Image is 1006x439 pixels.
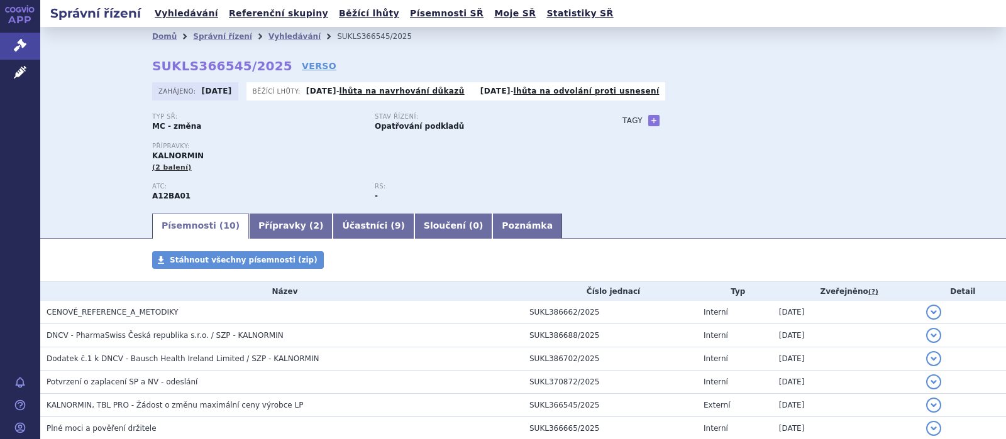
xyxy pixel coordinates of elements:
[306,86,465,96] p: -
[340,87,465,95] a: lhůta na navrhování důkazů
[480,87,511,95] strong: [DATE]
[704,308,728,317] span: Interní
[47,354,319,363] span: Dodatek č.1 k DNCV - Bausch Health Ireland Limited / SZP - KALNORMIN
[225,5,332,22] a: Referenční skupiny
[375,192,378,200] strong: -
[523,301,697,324] td: SUKL386662/2025
[375,183,585,190] p: RS:
[152,143,597,150] p: Přípravky:
[704,377,728,386] span: Interní
[697,282,773,301] th: Typ
[926,398,941,413] button: detail
[337,27,428,46] li: SUKLS366545/2025
[704,354,728,363] span: Interní
[920,282,1006,301] th: Detail
[375,122,464,131] strong: Opatřování podkladů
[253,86,303,96] span: Běžící lhůty:
[704,424,728,433] span: Interní
[926,305,941,320] button: detail
[395,220,401,230] span: 9
[473,220,479,230] span: 0
[152,183,362,190] p: ATC:
[414,214,492,239] a: Sloučení (0)
[773,394,920,417] td: [DATE]
[152,214,249,239] a: Písemnosti (10)
[406,5,487,22] a: Písemnosti SŘ
[492,214,562,239] a: Poznámka
[926,421,941,436] button: detail
[926,328,941,343] button: detail
[152,58,292,73] strong: SUKLS366545/2025
[170,256,318,264] span: Stáhnout všechny písemnosti (zip)
[523,394,697,417] td: SUKL366545/2025
[523,347,697,371] td: SUKL386702/2025
[152,151,204,160] span: KALNORMIN
[773,324,920,347] td: [DATE]
[543,5,617,22] a: Statistiky SŘ
[152,113,362,121] p: Typ SŘ:
[202,87,232,95] strong: [DATE]
[335,5,403,22] a: Běžící lhůty
[622,113,643,128] h3: Tagy
[152,122,201,131] strong: MC - změna
[926,374,941,389] button: detail
[704,331,728,340] span: Interní
[773,347,920,371] td: [DATE]
[158,86,198,96] span: Zahájeno:
[523,282,697,301] th: Číslo jednací
[47,424,157,433] span: Plné moci a pověření držitele
[47,331,284,340] span: DNCV - PharmaSwiss Česká republika s.r.o. / SZP - KALNORMIN
[152,163,192,171] span: (2 balení)
[306,87,336,95] strong: [DATE]
[704,401,730,409] span: Externí
[480,86,660,96] p: -
[302,60,336,72] a: VERSO
[773,282,920,301] th: Zveřejněno
[223,220,235,230] span: 10
[152,192,191,200] strong: CHLORID DRASELNÝ
[868,288,878,296] abbr: (?)
[152,32,177,41] a: Domů
[773,371,920,394] td: [DATE]
[47,401,303,409] span: KALNORMIN, TBL PRO - Žádost o změnu maximální ceny výrobce LP
[926,351,941,366] button: detail
[47,308,179,317] span: CENOVÉ_REFERENCE_A_METODIKY
[249,214,333,239] a: Přípravky (2)
[268,32,321,41] a: Vyhledávání
[773,301,920,324] td: [DATE]
[151,5,222,22] a: Vyhledávání
[648,115,660,126] a: +
[47,377,197,386] span: Potvrzení o zaplacení SP a NV - odeslání
[152,251,324,269] a: Stáhnout všechny písemnosti (zip)
[523,324,697,347] td: SUKL386688/2025
[375,113,585,121] p: Stav řízení:
[40,4,151,22] h2: Správní řízení
[313,220,319,230] span: 2
[523,371,697,394] td: SUKL370872/2025
[490,5,539,22] a: Moje SŘ
[40,282,523,301] th: Název
[514,87,660,95] a: lhůta na odvolání proti usnesení
[193,32,252,41] a: Správní řízení
[333,214,414,239] a: Účastníci (9)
